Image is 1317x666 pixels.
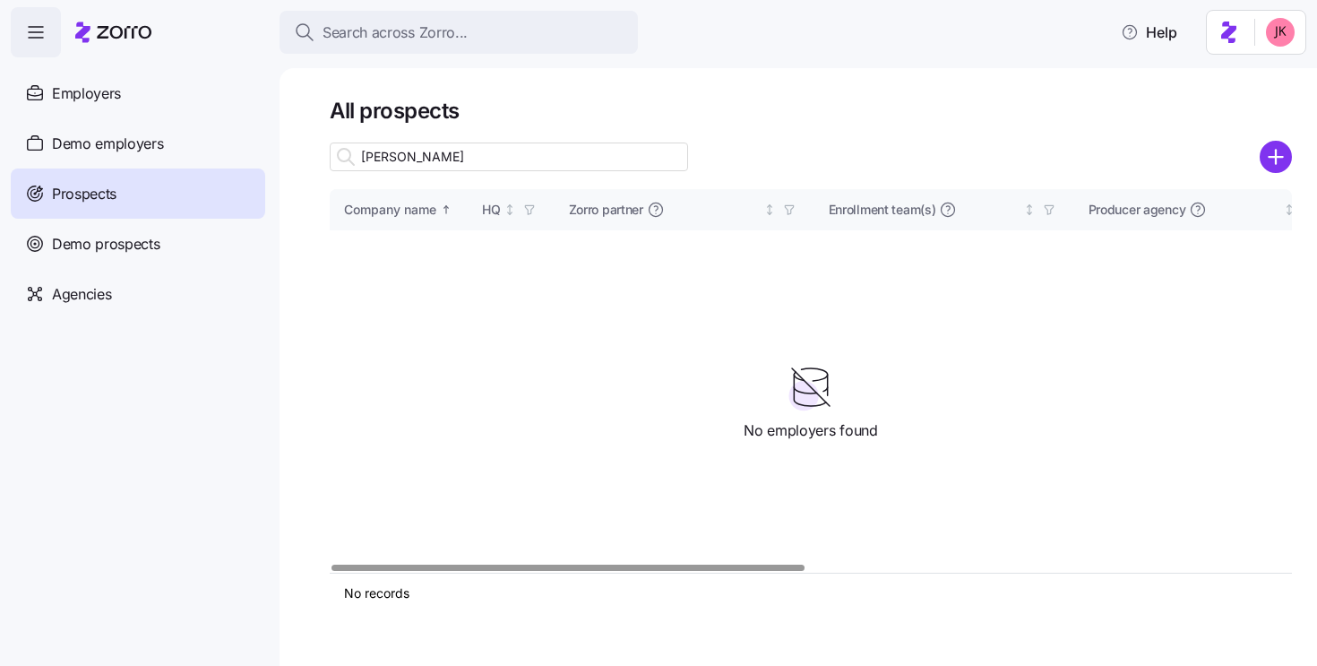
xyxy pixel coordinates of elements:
button: Help [1106,14,1192,50]
h1: All prospects [330,97,1292,125]
div: Not sorted [1283,203,1295,216]
a: Prospects [11,169,265,219]
div: Not sorted [1023,203,1036,216]
div: Not sorted [763,203,776,216]
span: Enrollment team(s) [829,201,936,219]
span: Producer agency [1089,201,1186,219]
a: Demo prospects [11,219,265,269]
span: Search across Zorro... [323,22,468,44]
span: Demo prospects [52,233,160,255]
a: Demo employers [11,118,265,169]
img: 19f1c8dceb8a17c03adbc41d53a5807f [1266,18,1295,47]
th: HQNot sorted [468,189,555,230]
div: Not sorted [504,203,516,216]
span: Zorro partner [569,201,643,219]
div: No records [344,584,1278,602]
div: HQ [482,200,501,220]
th: Enrollment team(s)Not sorted [814,189,1074,230]
button: Search across Zorro... [280,11,638,54]
span: Agencies [52,283,111,306]
span: No employers found [744,419,877,442]
svg: add icon [1260,141,1292,173]
th: Zorro partnerNot sorted [555,189,814,230]
div: Sorted ascending [440,203,452,216]
input: Search prospect [330,143,688,171]
span: Demo employers [52,133,164,155]
div: Company name [344,200,436,220]
span: Help [1121,22,1177,43]
th: Company nameSorted ascending [330,189,468,230]
span: Prospects [52,183,116,205]
span: Employers [52,82,121,105]
a: Employers [11,68,265,118]
a: Agencies [11,269,265,319]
